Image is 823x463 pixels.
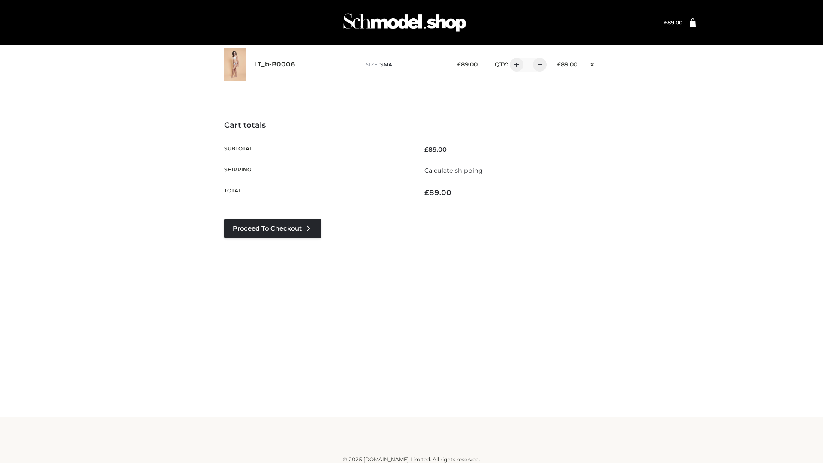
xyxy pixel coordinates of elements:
bdi: 89.00 [424,188,451,197]
a: Proceed to Checkout [224,219,321,238]
span: SMALL [380,61,398,68]
a: £89.00 [664,19,682,26]
th: Subtotal [224,139,411,160]
bdi: 89.00 [457,61,478,68]
a: Remove this item [586,58,599,69]
a: Calculate shipping [424,167,483,174]
a: LT_b-B0006 [254,60,295,69]
img: Schmodel Admin 964 [340,6,469,39]
h4: Cart totals [224,121,599,130]
bdi: 89.00 [424,146,447,153]
span: £ [557,61,561,68]
p: size : [366,61,444,69]
th: Total [224,181,411,204]
span: £ [424,146,428,153]
span: £ [664,19,667,26]
bdi: 89.00 [557,61,577,68]
th: Shipping [224,160,411,181]
div: QTY: [486,58,544,72]
bdi: 89.00 [664,19,682,26]
span: £ [424,188,429,197]
span: £ [457,61,461,68]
